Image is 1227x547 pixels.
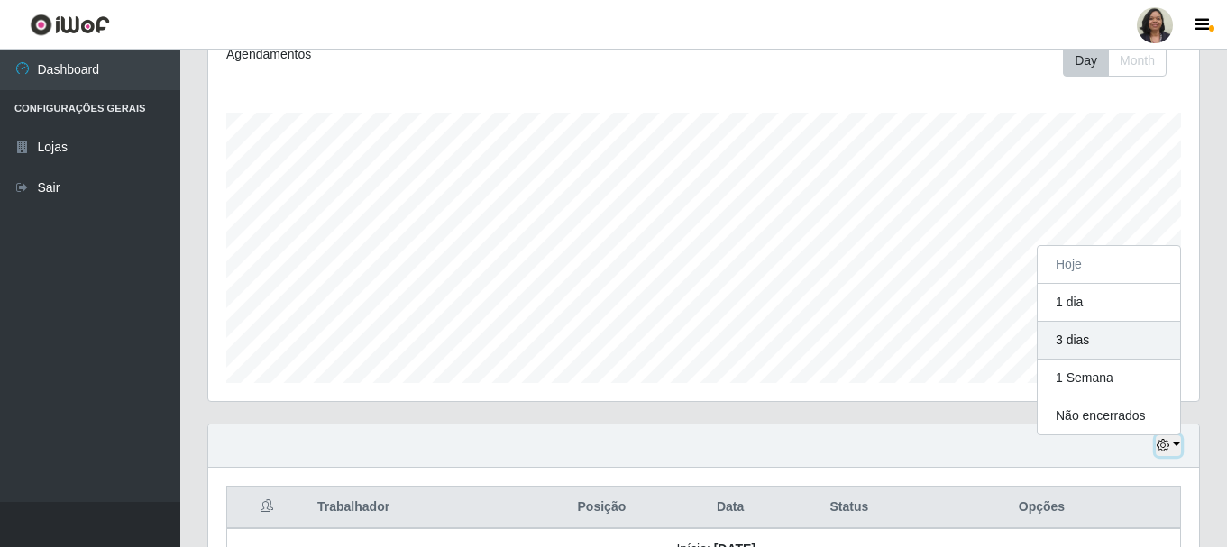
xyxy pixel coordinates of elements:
[307,487,537,529] th: Trabalhador
[1063,45,1109,77] button: Day
[1038,397,1180,434] button: Não encerrados
[1038,246,1180,284] button: Hoje
[226,45,609,64] div: Agendamentos
[537,487,665,529] th: Posição
[903,487,1181,529] th: Opções
[30,14,110,36] img: CoreUI Logo
[1063,45,1181,77] div: Toolbar with button groups
[1063,45,1167,77] div: First group
[1038,360,1180,397] button: 1 Semana
[1038,284,1180,322] button: 1 dia
[1038,322,1180,360] button: 3 dias
[795,487,903,529] th: Status
[665,487,794,529] th: Data
[1108,45,1167,77] button: Month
